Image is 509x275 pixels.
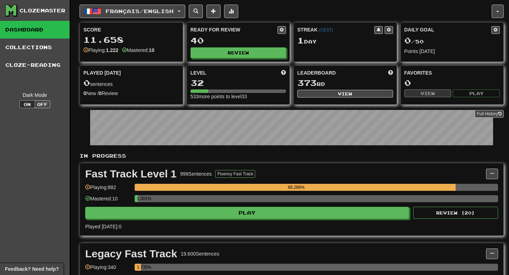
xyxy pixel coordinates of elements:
span: Level [191,69,206,76]
span: Played [DATE] [83,69,121,76]
span: / 50 [404,39,424,45]
a: (CEST) [319,28,333,33]
div: 0 [404,78,500,87]
span: 1 [297,35,304,45]
span: 0 [83,78,90,88]
strong: 0 [83,90,86,96]
div: 1.001% [137,195,138,202]
strong: 0 [99,90,102,96]
span: Played [DATE]: 0 [85,224,121,229]
div: Legacy Fast Track [85,248,177,259]
div: sentences [83,78,179,88]
div: Day [297,36,393,45]
button: More stats [224,5,238,18]
div: 11.658 [83,35,179,44]
div: Dark Mode [5,92,64,99]
button: Search sentences [189,5,203,18]
div: Playing: [83,47,118,54]
div: New / Review [83,90,179,97]
button: On [19,100,35,108]
button: Fluency Fast Track [215,170,255,178]
span: This week in points, UTC [388,69,393,76]
span: Français / English [106,8,174,14]
div: Clozemaster [19,7,65,14]
span: Leaderboard [297,69,336,76]
div: Mastered: 10 [85,195,131,207]
span: Score more points to level up [281,69,286,76]
div: Playing: 882 [85,184,131,195]
button: Play [453,89,500,97]
div: Favorites [404,69,500,76]
div: Points [DATE] [404,48,500,55]
button: Review [191,47,286,58]
div: 40 [191,36,286,45]
div: 1.735% [137,264,141,271]
strong: 10 [149,47,154,53]
button: Play [85,207,409,219]
div: Streak [297,26,374,33]
div: 19.600 Sentences [181,250,219,257]
span: Open feedback widget [5,265,59,273]
div: Ready for Review [191,26,278,33]
button: View [297,90,393,98]
div: rd [297,78,393,88]
button: Add sentence to collection [206,5,221,18]
span: 0 [404,35,411,45]
strong: 1.222 [106,47,118,53]
div: 88.288% [137,184,455,191]
div: Daily Goal [404,26,492,34]
div: 32 [191,78,286,87]
span: 373 [297,78,317,88]
div: Fast Track Level 1 [85,169,177,179]
div: 999 Sentences [180,170,212,177]
button: Français/English [80,5,185,18]
div: Mastered: [122,47,154,54]
button: Off [35,100,50,108]
button: View [404,89,451,97]
div: 533 more points to level 33 [191,93,286,100]
a: Full History [475,110,504,118]
p: In Progress [80,152,504,159]
button: Review (20) [413,207,498,219]
div: Score [83,26,179,33]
